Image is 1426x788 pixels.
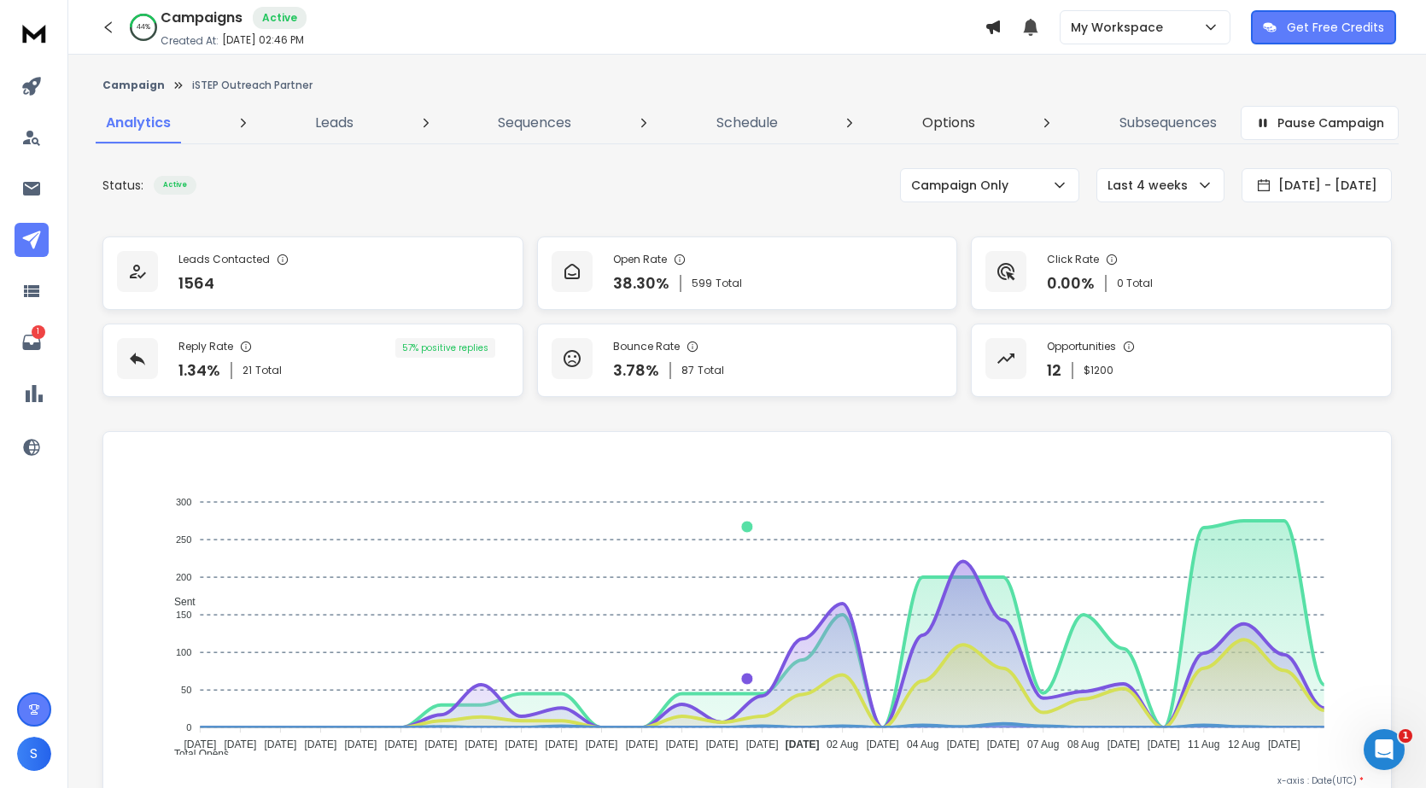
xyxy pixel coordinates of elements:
[395,338,495,358] div: 57 % positive replies
[96,102,181,143] a: Analytics
[613,253,667,266] p: Open Rate
[1188,738,1219,750] tspan: 11 Aug
[181,685,191,695] tspan: 50
[681,364,694,377] span: 87
[1287,19,1384,36] p: Get Free Credits
[1067,738,1099,750] tspan: 08 Aug
[971,236,1392,310] a: Click Rate0.00%0 Total
[176,534,191,545] tspan: 250
[17,737,51,771] button: S
[1107,738,1140,750] tspan: [DATE]
[137,22,150,32] p: 44 %
[1109,102,1227,143] a: Subsequences
[1117,277,1153,290] p: 0 Total
[613,271,669,295] p: 38.30 %
[613,359,659,382] p: 3.78 %
[1242,168,1392,202] button: [DATE] - [DATE]
[907,738,938,750] tspan: 04 Aug
[506,738,538,750] tspan: [DATE]
[867,738,899,750] tspan: [DATE]
[716,113,778,133] p: Schedule
[305,738,337,750] tspan: [DATE]
[178,359,220,382] p: 1.34 %
[537,236,958,310] a: Open Rate38.30%599Total
[1047,340,1116,353] p: Opportunities
[626,738,658,750] tspan: [DATE]
[912,102,985,143] a: Options
[253,7,307,29] div: Active
[131,774,1364,787] p: x-axis : Date(UTC)
[1027,738,1059,750] tspan: 07 Aug
[537,324,958,397] a: Bounce Rate3.78%87Total
[488,102,582,143] a: Sequences
[178,271,214,295] p: 1564
[102,324,523,397] a: Reply Rate1.34%21Total57% positive replies
[102,177,143,194] p: Status:
[911,177,1015,194] p: Campaign Only
[176,610,191,620] tspan: 150
[546,738,578,750] tspan: [DATE]
[243,364,252,377] span: 21
[1047,271,1095,295] p: 0.00 %
[666,738,698,750] tspan: [DATE]
[106,113,171,133] p: Analytics
[987,738,1020,750] tspan: [DATE]
[692,277,712,290] span: 599
[225,738,257,750] tspan: [DATE]
[1241,106,1399,140] button: Pause Campaign
[1071,19,1170,36] p: My Workspace
[746,738,779,750] tspan: [DATE]
[222,33,304,47] p: [DATE] 02:46 PM
[1107,177,1195,194] p: Last 4 weeks
[1047,359,1061,382] p: 12
[192,79,313,92] p: iSTEP Outreach Partner
[161,8,243,28] h1: Campaigns
[176,497,191,507] tspan: 300
[786,738,820,750] tspan: [DATE]
[255,364,282,377] span: Total
[32,325,45,339] p: 1
[1047,253,1099,266] p: Click Rate
[17,17,51,49] img: logo
[971,324,1392,397] a: Opportunities12$1200
[305,102,364,143] a: Leads
[1228,738,1259,750] tspan: 12 Aug
[1084,364,1113,377] p: $ 1200
[947,738,979,750] tspan: [DATE]
[345,738,377,750] tspan: [DATE]
[265,738,297,750] tspan: [DATE]
[586,738,618,750] tspan: [DATE]
[161,596,196,608] span: Sent
[154,176,196,195] div: Active
[178,340,233,353] p: Reply Rate
[706,738,739,750] tspan: [DATE]
[1268,738,1300,750] tspan: [DATE]
[498,113,571,133] p: Sequences
[178,253,270,266] p: Leads Contacted
[716,277,742,290] span: Total
[161,748,229,760] span: Total Opens
[186,722,191,733] tspan: 0
[922,113,975,133] p: Options
[184,738,217,750] tspan: [DATE]
[613,340,680,353] p: Bounce Rate
[385,738,418,750] tspan: [DATE]
[706,102,788,143] a: Schedule
[102,79,165,92] button: Campaign
[315,113,354,133] p: Leads
[161,34,219,48] p: Created At:
[15,325,49,359] a: 1
[176,572,191,582] tspan: 200
[827,738,858,750] tspan: 02 Aug
[176,647,191,657] tspan: 100
[102,236,523,310] a: Leads Contacted1564
[425,738,458,750] tspan: [DATE]
[1148,738,1180,750] tspan: [DATE]
[1251,10,1396,44] button: Get Free Credits
[698,364,724,377] span: Total
[1364,729,1405,770] iframe: Intercom live chat
[1119,113,1217,133] p: Subsequences
[465,738,498,750] tspan: [DATE]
